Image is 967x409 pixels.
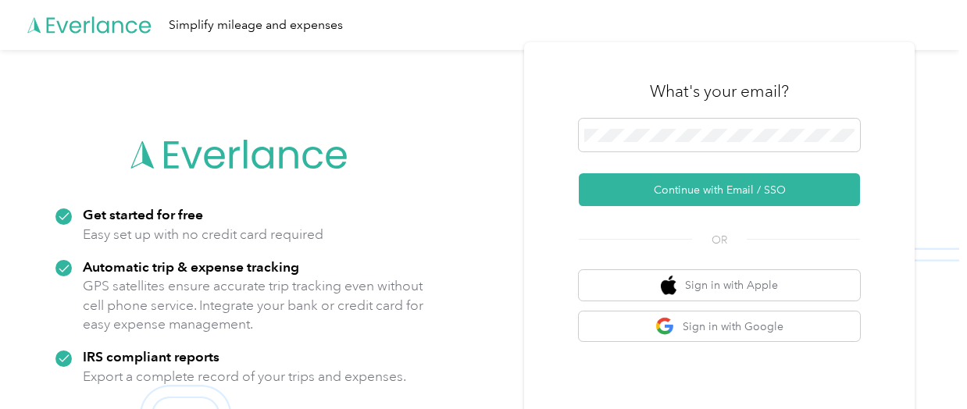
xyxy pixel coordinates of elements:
img: apple logo [661,276,676,295]
iframe: Everlance-gr Chat Button Frame [880,322,967,409]
p: GPS satellites ensure accurate trip tracking even without cell phone service. Integrate your bank... [83,276,424,334]
strong: Automatic trip & expense tracking [83,258,299,275]
button: apple logoSign in with Apple [579,270,860,301]
strong: IRS compliant reports [83,348,219,365]
span: OR [692,232,747,248]
p: Export a complete record of your trips and expenses. [83,367,406,386]
button: google logoSign in with Google [579,311,860,342]
p: Easy set up with no credit card required [83,225,323,244]
h3: What's your email? [650,80,789,102]
div: Simplify mileage and expenses [169,16,343,35]
img: google logo [655,317,675,336]
button: Continue with Email / SSO [579,173,860,206]
strong: Get started for free [83,206,203,222]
